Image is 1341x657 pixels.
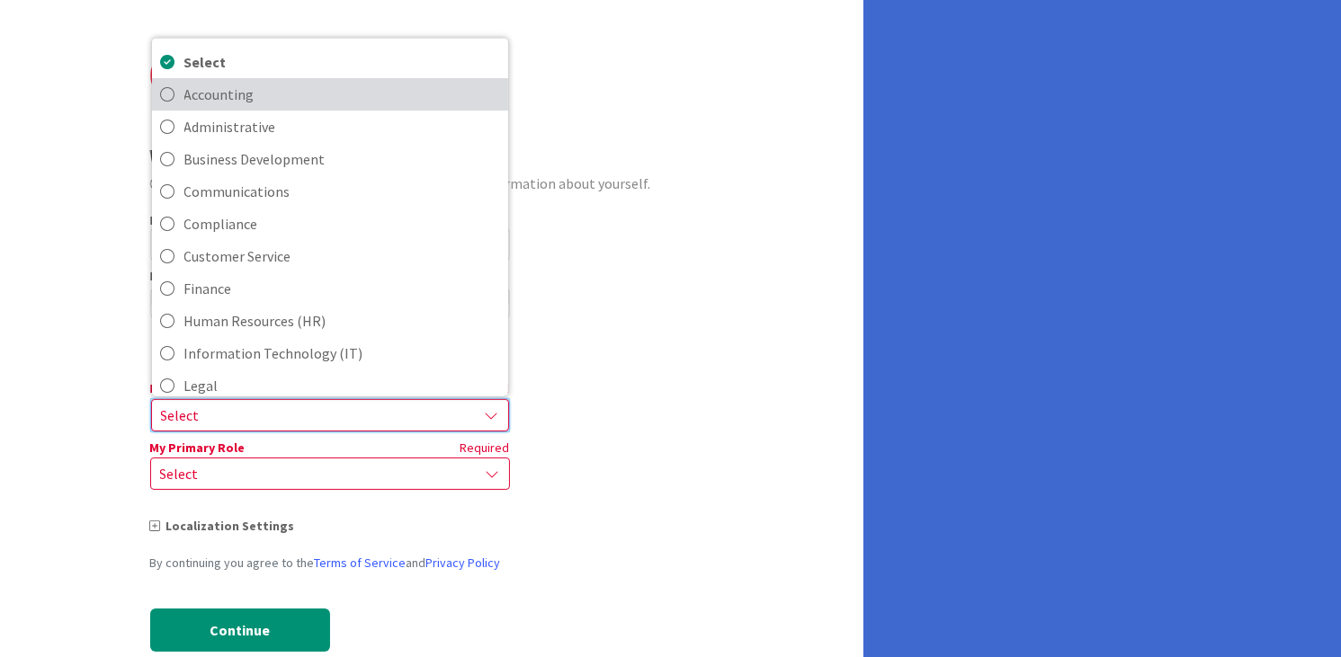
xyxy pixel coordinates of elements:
span: Business Development [184,145,499,172]
span: Accounting [184,80,499,107]
a: Communications [152,174,508,207]
span: Information Technology (IT) [184,339,499,366]
div: Create your account profile by providing a little more information about yourself. [150,173,714,194]
a: Finance [152,271,508,304]
a: Terms of Service [315,555,407,571]
a: Select [152,45,508,77]
a: Human Resources (HR) [152,304,508,336]
a: Customer Service [152,239,508,271]
button: Continue [150,608,330,652]
span: My Area of Focus [150,382,250,395]
span: My Primary Role [150,441,246,454]
a: Administrative [152,110,508,142]
a: Compliance [152,207,508,239]
label: First Name [150,212,215,228]
a: Information Technology (IT) [152,336,508,368]
span: Compliance [184,209,499,236]
a: Privacy Policy [426,555,501,571]
label: Backup Password [150,270,256,282]
div: Welcome! [150,140,714,173]
span: Administrative [184,112,499,139]
span: Legal [184,371,499,398]
a: Legal [152,368,508,401]
div: By continuing you agree to the and [150,554,510,573]
img: Kanban Zone [150,54,319,97]
span: Required [249,441,510,454]
div: Localization Settings [150,517,510,536]
span: Select [161,403,469,428]
a: Accounting [152,77,508,110]
a: Business Development [152,142,508,174]
span: Select [184,48,499,75]
span: Select [160,461,469,486]
span: Finance [184,274,499,301]
span: Communications [184,177,499,204]
span: Customer Service [184,242,499,269]
span: Human Resources (HR) [184,306,499,333]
